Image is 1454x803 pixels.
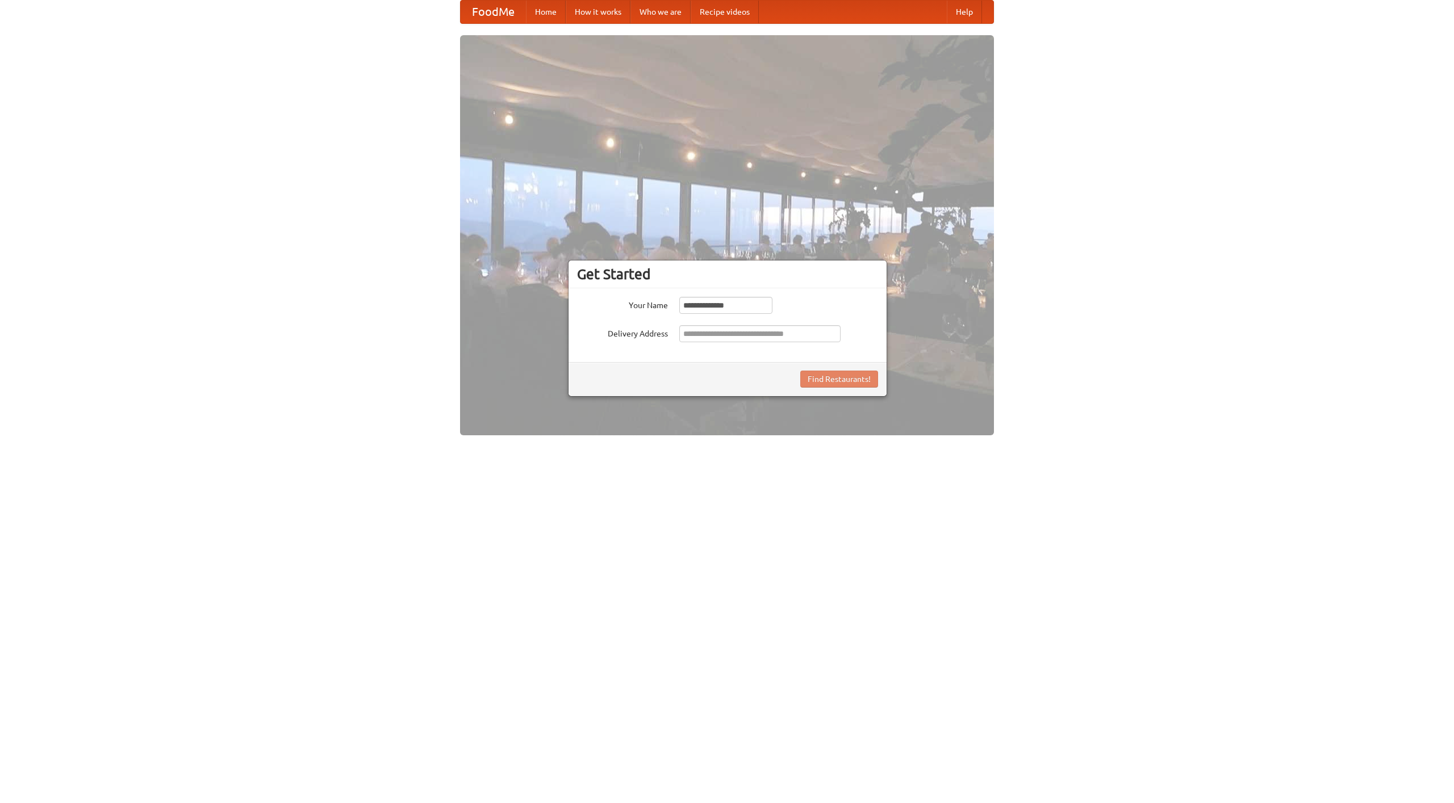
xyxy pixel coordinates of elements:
label: Delivery Address [577,325,668,339]
a: Home [526,1,566,23]
h3: Get Started [577,266,878,283]
button: Find Restaurants! [800,371,878,388]
a: Who we are [630,1,691,23]
a: Recipe videos [691,1,759,23]
a: How it works [566,1,630,23]
a: Help [947,1,982,23]
a: FoodMe [461,1,526,23]
label: Your Name [577,297,668,311]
